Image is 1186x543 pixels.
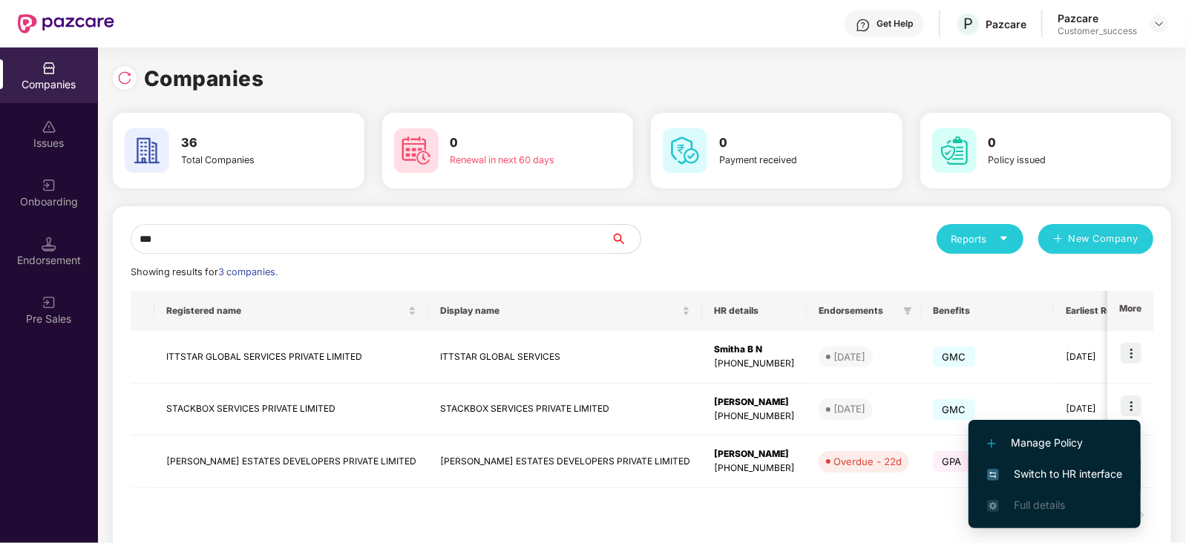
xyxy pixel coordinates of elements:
[1038,224,1153,254] button: plusNew Company
[987,439,996,448] img: svg+xml;base64,PHN2ZyB4bWxucz0iaHR0cDovL3d3dy53My5vcmcvMjAwMC9zdmciIHdpZHRoPSIxMi4yMDEiIGhlaWdodD...
[719,134,847,153] h3: 0
[989,153,1116,168] div: Policy issued
[1107,291,1153,331] th: More
[933,399,975,420] span: GMC
[131,266,278,277] span: Showing results for
[987,435,1122,451] span: Manage Policy
[702,291,807,331] th: HR details
[921,291,1054,331] th: Benefits
[166,305,405,317] span: Registered name
[1054,331,1150,384] td: [DATE]
[987,466,1122,482] span: Switch to HR interface
[989,134,1116,153] h3: 0
[933,451,971,472] span: GPA
[1058,11,1137,25] div: Pazcare
[1130,503,1153,527] li: Next Page
[440,305,679,317] span: Display name
[42,178,56,193] img: svg+xml;base64,PHN2ZyB3aWR0aD0iMjAiIGhlaWdodD0iMjAiIHZpZXdCb3g9IjAgMCAyMCAyMCIgZmlsbD0ibm9uZSIgeG...
[18,14,114,33] img: New Pazcare Logo
[451,153,578,168] div: Renewal in next 60 days
[428,384,702,436] td: STACKBOX SERVICES PRIVATE LIMITED
[125,128,169,173] img: svg+xml;base64,PHN2ZyB4bWxucz0iaHR0cDovL3d3dy53My5vcmcvMjAwMC9zdmciIHdpZHRoPSI2MCIgaGVpZ2h0PSI2MC...
[932,128,977,173] img: svg+xml;base64,PHN2ZyB4bWxucz0iaHR0cDovL3d3dy53My5vcmcvMjAwMC9zdmciIHdpZHRoPSI2MCIgaGVpZ2h0PSI2MC...
[394,128,439,173] img: svg+xml;base64,PHN2ZyB4bWxucz0iaHR0cDovL3d3dy53My5vcmcvMjAwMC9zdmciIHdpZHRoPSI2MCIgaGVpZ2h0PSI2MC...
[1153,18,1165,30] img: svg+xml;base64,PHN2ZyBpZD0iRHJvcGRvd24tMzJ4MzIiIHhtbG5zPSJodHRwOi8vd3d3LnczLm9yZy8yMDAwL3N2ZyIgd2...
[963,15,973,33] span: P
[714,357,795,371] div: [PHONE_NUMBER]
[819,305,897,317] span: Endorsements
[833,349,865,364] div: [DATE]
[610,224,641,254] button: search
[42,237,56,251] img: svg+xml;base64,PHN2ZyB3aWR0aD0iMTQuNSIgaGVpZ2h0PSIxNC41IiB2aWV3Qm94PSIwIDAgMTYgMTYiIGZpbGw9Im5vbm...
[714,409,795,424] div: [PHONE_NUMBER]
[117,70,132,85] img: svg+xml;base64,PHN2ZyBpZD0iUmVsb2FkLTMyeDMyIiB4bWxucz0iaHR0cDovL3d3dy53My5vcmcvMjAwMC9zdmciIHdpZH...
[144,62,264,95] h1: Companies
[218,266,278,277] span: 3 companies.
[451,134,578,153] h3: 0
[154,435,428,488] td: [PERSON_NAME] ESTATES DEVELOPERS PRIVATE LIMITED
[1054,384,1150,436] td: [DATE]
[154,291,428,331] th: Registered name
[610,233,640,245] span: search
[877,18,913,30] div: Get Help
[714,461,795,475] div: [PHONE_NUMBER]
[154,331,428,384] td: ITTSTAR GLOBAL SERVICES PRIVATE LIMITED
[833,401,865,416] div: [DATE]
[1069,231,1139,246] span: New Company
[987,500,999,512] img: svg+xml;base64,PHN2ZyB4bWxucz0iaHR0cDovL3d3dy53My5vcmcvMjAwMC9zdmciIHdpZHRoPSIxNi4zNjMiIGhlaWdodD...
[714,395,795,409] div: [PERSON_NAME]
[1121,343,1141,363] img: icon
[1130,503,1153,527] button: right
[833,454,902,469] div: Overdue - 22d
[428,435,702,488] td: [PERSON_NAME] ESTATES DEVELOPERS PRIVATE LIMITED
[154,384,428,436] td: STACKBOX SERVICES PRIVATE LIMITED
[986,17,1026,31] div: Pazcare
[1014,498,1065,511] span: Full details
[42,119,56,134] img: svg+xml;base64,PHN2ZyBpZD0iSXNzdWVzX2Rpc2FibGVkIiB4bWxucz0iaHR0cDovL3d3dy53My5vcmcvMjAwMC9zdmciIH...
[719,153,847,168] div: Payment received
[933,346,975,367] span: GMC
[903,306,912,315] span: filter
[714,447,795,461] div: [PERSON_NAME]
[42,61,56,76] img: svg+xml;base64,PHN2ZyBpZD0iQ29tcGFuaWVzIiB4bWxucz0iaHR0cDovL3d3dy53My5vcmcvMjAwMC9zdmciIHdpZHRoPS...
[663,128,707,173] img: svg+xml;base64,PHN2ZyB4bWxucz0iaHR0cDovL3d3dy53My5vcmcvMjAwMC9zdmciIHdpZHRoPSI2MCIgaGVpZ2h0PSI2MC...
[428,331,702,384] td: ITTSTAR GLOBAL SERVICES
[1137,510,1146,519] span: right
[987,469,999,481] img: svg+xml;base64,PHN2ZyB4bWxucz0iaHR0cDovL3d3dy53My5vcmcvMjAwMC9zdmciIHdpZHRoPSIxNiIgaGVpZ2h0PSIxNi...
[181,134,309,153] h3: 36
[900,302,915,320] span: filter
[1121,395,1141,416] img: icon
[1058,25,1137,37] div: Customer_success
[428,291,702,331] th: Display name
[1053,234,1063,246] span: plus
[181,153,309,168] div: Total Companies
[999,234,1009,243] span: caret-down
[1054,291,1150,331] th: Earliest Renewal
[42,295,56,310] img: svg+xml;base64,PHN2ZyB3aWR0aD0iMjAiIGhlaWdodD0iMjAiIHZpZXdCb3g9IjAgMCAyMCAyMCIgZmlsbD0ibm9uZSIgeG...
[714,343,795,357] div: Smitha B N
[951,231,1009,246] div: Reports
[856,18,871,33] img: svg+xml;base64,PHN2ZyBpZD0iSGVscC0zMngzMiIgeG1sbnM9Imh0dHA6Ly93d3cudzMub3JnLzIwMDAvc3ZnIiB3aWR0aD...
